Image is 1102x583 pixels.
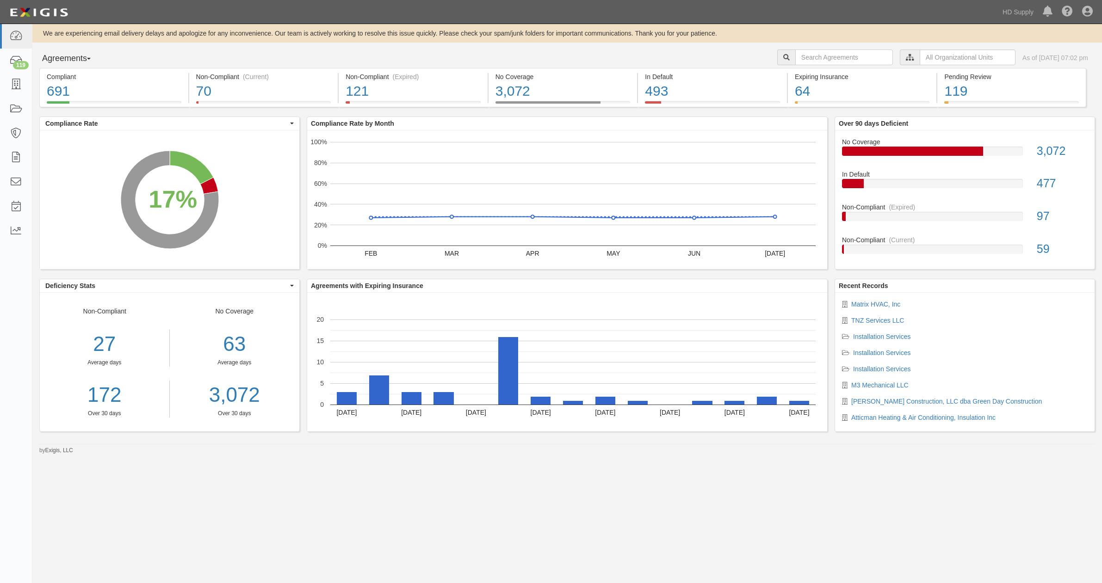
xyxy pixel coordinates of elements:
[311,120,394,127] b: Compliance Rate by Month
[853,349,911,356] a: Installation Services
[311,282,423,289] b: Agreements with Expiring Insurance
[339,101,488,109] a: Non-Compliant(Expired)121
[851,381,909,389] a: M3 Mechanical LLC
[13,61,29,69] div: 119
[196,81,331,101] div: 70
[314,159,327,166] text: 80%
[39,49,109,68] button: Agreements
[1030,175,1095,192] div: 477
[853,333,911,340] a: Installation Services
[842,137,1088,170] a: No Coverage3,072
[314,221,327,228] text: 20%
[1030,143,1095,160] div: 3,072
[851,398,1042,405] a: [PERSON_NAME] Construction, LLC dba Green Day Construction
[189,101,338,109] a: Non-Compliant(Current)70
[45,447,73,454] a: Exigis, LLC
[346,81,481,101] div: 121
[842,170,1088,203] a: In Default477
[795,81,930,101] div: 64
[1030,241,1095,258] div: 59
[835,235,1095,245] div: Non-Compliant
[307,130,827,269] svg: A chart.
[920,49,1015,65] input: All Organizational Units
[688,250,700,257] text: JUN
[495,81,631,101] div: 3,072
[177,359,293,367] div: Average days
[316,316,324,323] text: 20
[320,380,324,387] text: 5
[45,119,288,128] span: Compliance Rate
[40,130,299,269] svg: A chart.
[314,201,327,208] text: 40%
[40,359,169,367] div: Average days
[40,410,169,417] div: Over 30 days
[307,293,827,431] svg: A chart.
[835,170,1095,179] div: In Default
[39,101,188,109] a: Compliant691
[45,281,288,290] span: Deficiency Stats
[393,72,419,81] div: (Expired)
[526,250,539,257] text: APR
[318,242,327,249] text: 0%
[40,380,169,410] a: 172
[489,101,638,109] a: No Coverage3,072
[177,380,293,410] a: 3,072
[7,4,71,21] img: logo-5460c22ac91f19d4615b14bd174203de0afe785f0fc80cf4dbbc73dc1793850b.png
[839,282,888,289] b: Recent Records
[660,409,680,416] text: [DATE]
[944,72,1079,81] div: Pending Review
[346,72,481,81] div: Non-Compliant (Expired)
[177,330,293,359] div: 63
[595,409,615,416] text: [DATE]
[889,203,915,212] div: (Expired)
[170,307,300,417] div: No Coverage
[466,409,486,416] text: [DATE]
[149,182,197,216] div: 17%
[1030,208,1095,225] div: 97
[724,409,745,416] text: [DATE]
[889,235,915,245] div: (Current)
[835,203,1095,212] div: Non-Compliant
[1062,6,1073,18] i: Help Center - Complianz
[531,409,551,416] text: [DATE]
[40,330,169,359] div: 27
[842,203,1088,235] a: Non-Compliant(Expired)97
[243,72,269,81] div: (Current)
[789,409,810,416] text: [DATE]
[32,29,1102,38] div: We are experiencing email delivery delays and apologize for any inconvenience. Our team is active...
[495,72,631,81] div: No Coverage
[944,81,1079,101] div: 119
[47,81,181,101] div: 691
[842,235,1088,261] a: Non-Compliant(Current)59
[853,365,911,373] a: Installation Services
[310,138,327,146] text: 100%
[788,101,937,109] a: Expiring Insurance64
[320,401,324,408] text: 0
[401,409,421,416] text: [DATE]
[445,250,459,257] text: MAR
[40,279,299,292] button: Deficiency Stats
[314,180,327,187] text: 60%
[839,120,908,127] b: Over 90 days Deficient
[937,101,1086,109] a: Pending Review119
[40,117,299,130] button: Compliance Rate
[851,317,904,324] a: TNZ Services LLC
[645,72,780,81] div: In Default
[40,307,170,417] div: Non-Compliant
[638,101,787,109] a: In Default493
[835,137,1095,147] div: No Coverage
[47,72,181,81] div: Compliant
[851,414,996,421] a: Atticman Heating & Air Conditioning, Insulation Inc
[336,409,357,416] text: [DATE]
[177,410,293,417] div: Over 30 days
[795,49,893,65] input: Search Agreements
[196,72,331,81] div: Non-Compliant (Current)
[607,250,620,257] text: MAY
[795,72,930,81] div: Expiring Insurance
[1022,53,1088,62] div: As of [DATE] 07:02 pm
